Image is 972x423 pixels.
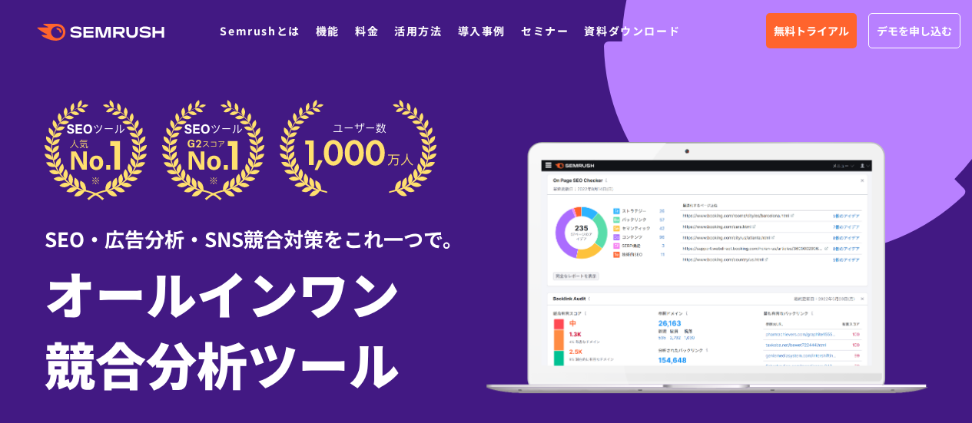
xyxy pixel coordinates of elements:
a: Semrushとは [220,23,300,38]
div: SEO・広告分析・SNS競合対策をこれ一つで。 [45,200,486,253]
a: 料金 [355,23,379,38]
a: 活用方法 [394,23,442,38]
a: 資料ダウンロード [584,23,680,38]
a: デモを申し込む [868,13,960,48]
h1: オールインワン 競合分析ツール [45,257,486,398]
a: 導入事例 [458,23,506,38]
a: 機能 [316,23,340,38]
span: デモを申し込む [877,22,952,39]
a: 無料トライアル [766,13,857,48]
a: セミナー [521,23,569,38]
span: 無料トライアル [774,22,849,39]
